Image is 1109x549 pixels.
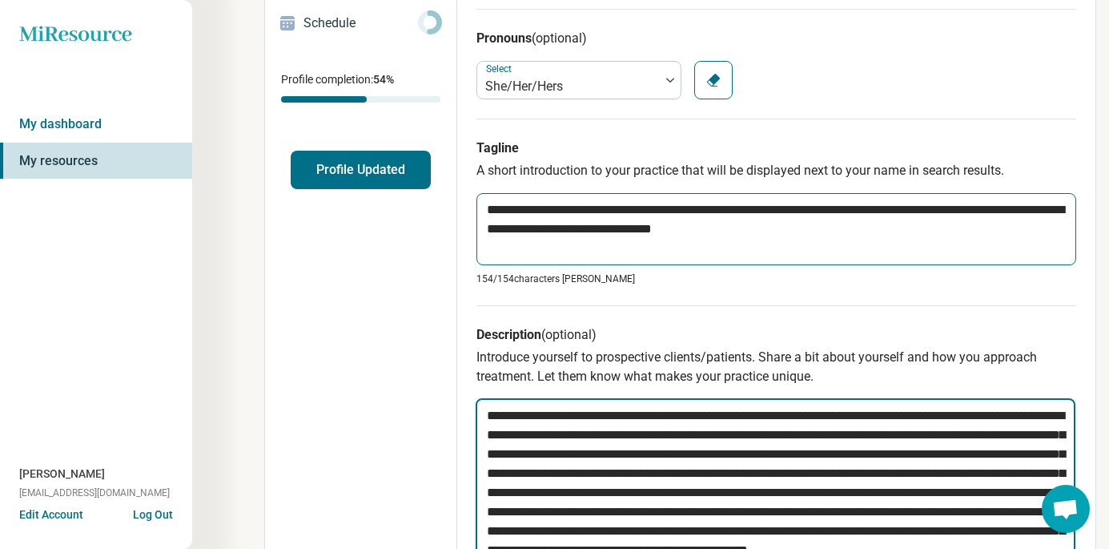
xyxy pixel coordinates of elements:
[19,486,170,500] span: [EMAIL_ADDRESS][DOMAIN_NAME]
[19,507,83,523] button: Edit Account
[532,30,587,46] span: (optional)
[265,4,456,42] a: Schedule
[485,77,652,96] div: She/Her/Hers
[1042,485,1090,533] a: Open chat
[486,63,515,75] label: Select
[291,151,431,189] button: Profile Updated
[476,272,1076,286] p: 154/ 154 characters [PERSON_NAME]
[476,29,1076,48] h3: Pronouns
[373,73,394,86] span: 54 %
[541,327,597,342] span: (optional)
[476,161,1076,180] p: A short introduction to your practice that will be displayed next to your name in search results.
[281,96,440,103] div: Profile completion
[476,325,1076,345] h3: Description
[265,62,456,112] div: Profile completion:
[19,466,105,482] span: [PERSON_NAME]
[476,139,1076,158] h3: Tagline
[303,14,418,33] p: Schedule
[133,507,173,519] button: Log Out
[476,348,1076,386] p: Introduce yourself to prospective clients/patients. Share a bit about yourself and how you approa...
